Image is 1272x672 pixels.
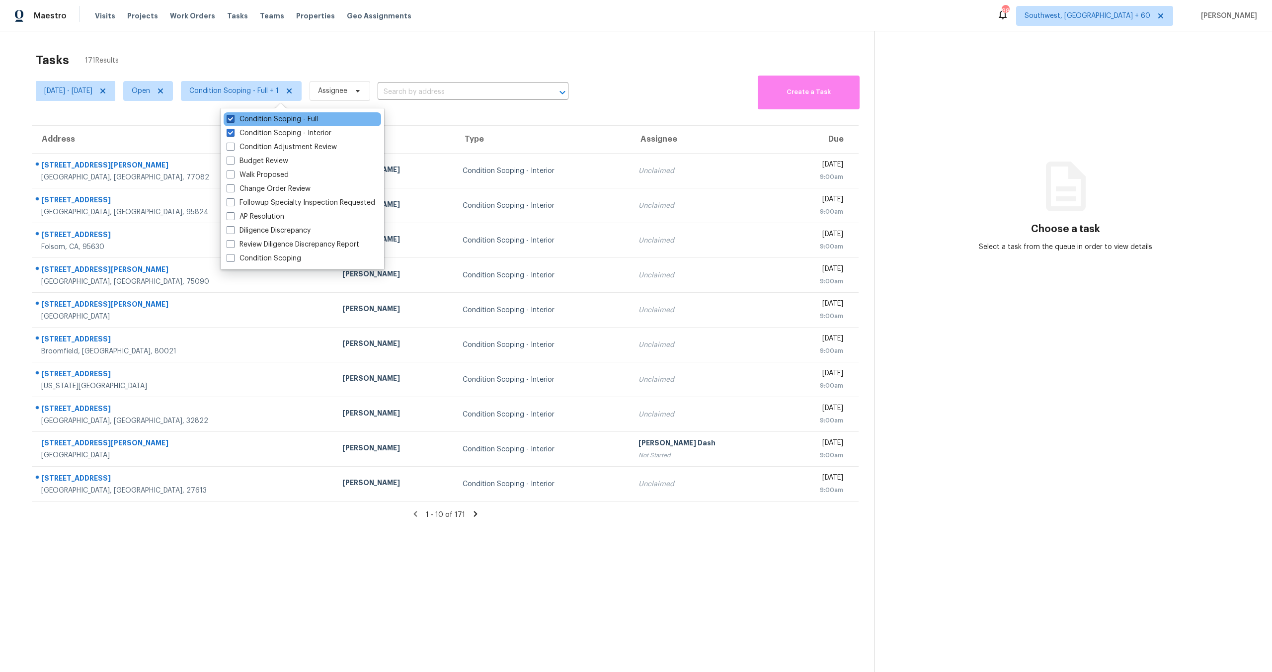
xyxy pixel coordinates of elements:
[41,312,326,322] div: [GEOGRAPHIC_DATA]
[41,438,326,450] div: [STREET_ADDRESS][PERSON_NAME]
[334,126,455,154] th: HPM
[342,165,447,177] div: [PERSON_NAME]
[44,86,92,96] span: [DATE] - [DATE]
[790,276,843,286] div: 9:00am
[1025,11,1150,21] span: Southwest, [GEOGRAPHIC_DATA] + 60
[227,114,318,124] label: Condition Scoping - Full
[32,126,334,154] th: Address
[790,381,843,391] div: 9:00am
[1031,224,1100,234] h3: Choose a task
[638,166,774,176] div: Unclaimed
[227,212,284,222] label: AP Resolution
[763,86,855,98] span: Create a Task
[41,299,326,312] div: [STREET_ADDRESS][PERSON_NAME]
[170,11,215,21] span: Work Orders
[127,11,158,21] span: Projects
[463,340,623,350] div: Condition Scoping - Interior
[41,346,326,356] div: Broomfield, [GEOGRAPHIC_DATA], 80021
[227,240,359,250] label: Review Diligence Discrepancy Report
[638,450,774,460] div: Not Started
[463,236,623,246] div: Condition Scoping - Interior
[34,11,67,21] span: Maestro
[790,311,843,321] div: 9:00am
[463,479,623,489] div: Condition Scoping - Interior
[790,334,843,346] div: [DATE]
[790,264,843,276] div: [DATE]
[342,408,447,420] div: [PERSON_NAME]
[556,85,569,99] button: Open
[463,444,623,454] div: Condition Scoping - Interior
[41,486,326,496] div: [GEOGRAPHIC_DATA], [GEOGRAPHIC_DATA], 27613
[41,416,326,426] div: [GEOGRAPHIC_DATA], [GEOGRAPHIC_DATA], 32822
[455,126,631,154] th: Type
[790,172,843,182] div: 9:00am
[342,338,447,351] div: [PERSON_NAME]
[189,86,279,96] span: Condition Scoping - Full + 1
[41,230,326,242] div: [STREET_ADDRESS]
[342,478,447,490] div: [PERSON_NAME]
[227,128,331,138] label: Condition Scoping - Interior
[342,199,447,212] div: [PERSON_NAME]
[790,299,843,311] div: [DATE]
[227,226,311,236] label: Diligence Discrepancy
[41,242,326,252] div: Folsom, CA, 95630
[85,56,119,66] span: 171 Results
[227,198,375,208] label: Followup Specialty Inspection Requested
[790,229,843,242] div: [DATE]
[41,369,326,381] div: [STREET_ADDRESS]
[790,368,843,381] div: [DATE]
[41,404,326,416] div: [STREET_ADDRESS]
[638,410,774,420] div: Unclaimed
[227,12,248,19] span: Tasks
[41,473,326,486] div: [STREET_ADDRESS]
[342,373,447,386] div: [PERSON_NAME]
[227,184,311,194] label: Change Order Review
[41,172,326,182] div: [GEOGRAPHIC_DATA], [GEOGRAPHIC_DATA], 77082
[132,86,150,96] span: Open
[227,170,289,180] label: Walk Proposed
[378,84,541,100] input: Search by address
[318,86,347,96] span: Assignee
[41,381,326,391] div: [US_STATE][GEOGRAPHIC_DATA]
[227,156,288,166] label: Budget Review
[41,160,326,172] div: [STREET_ADDRESS][PERSON_NAME]
[463,201,623,211] div: Condition Scoping - Interior
[342,304,447,316] div: [PERSON_NAME]
[790,160,843,172] div: [DATE]
[36,55,69,65] h2: Tasks
[790,194,843,207] div: [DATE]
[638,201,774,211] div: Unclaimed
[227,142,337,152] label: Condition Adjustment Review
[638,305,774,315] div: Unclaimed
[638,438,774,450] div: [PERSON_NAME] Dash
[342,269,447,281] div: [PERSON_NAME]
[790,346,843,356] div: 9:00am
[41,277,326,287] div: [GEOGRAPHIC_DATA], [GEOGRAPHIC_DATA], 75090
[631,126,782,154] th: Assignee
[638,375,774,385] div: Unclaimed
[1197,11,1257,21] span: [PERSON_NAME]
[41,195,326,207] div: [STREET_ADDRESS]
[463,410,623,420] div: Condition Scoping - Interior
[426,511,465,518] span: 1 - 10 of 171
[782,126,859,154] th: Due
[790,438,843,450] div: [DATE]
[790,485,843,495] div: 9:00am
[790,416,843,425] div: 9:00am
[347,11,411,21] span: Geo Assignments
[463,375,623,385] div: Condition Scoping - Interior
[260,11,284,21] span: Teams
[790,450,843,460] div: 9:00am
[790,473,843,485] div: [DATE]
[790,207,843,217] div: 9:00am
[463,270,623,280] div: Condition Scoping - Interior
[463,305,623,315] div: Condition Scoping - Interior
[342,443,447,455] div: [PERSON_NAME]
[638,236,774,246] div: Unclaimed
[790,242,843,252] div: 9:00am
[758,76,860,109] button: Create a Task
[41,264,326,277] div: [STREET_ADDRESS][PERSON_NAME]
[463,166,623,176] div: Condition Scoping - Interior
[638,479,774,489] div: Unclaimed
[1002,6,1009,16] div: 884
